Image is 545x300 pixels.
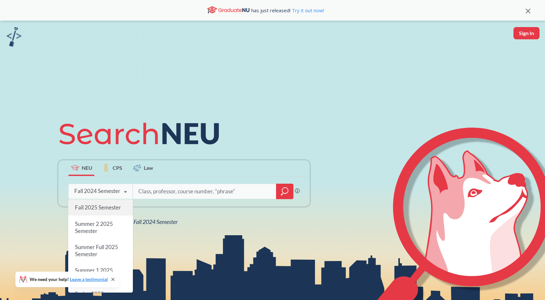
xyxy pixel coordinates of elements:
svg: magnifying glass [281,187,289,196]
span: NEU [82,164,92,171]
span: has just released! [251,7,324,14]
div: Fall 2024 Semester [74,188,120,195]
div: magnifying glass [276,184,293,199]
input: Class, professor, course number, "phrase" [138,185,272,198]
span: Summer 2 2025 Semester [75,220,113,234]
a: Leave a testimonial [70,276,108,282]
span: CPS [113,164,122,171]
button: Sign In [513,27,540,39]
span: We need your help! [30,277,108,282]
a: Try it out now! [291,7,324,14]
a: sandbox logo [6,27,22,49]
span: NEU Fall 2024 Semester [121,218,178,225]
img: sandbox logo [6,27,22,47]
span: Summer 1 2025 Semester [75,267,113,281]
span: Law [144,164,153,171]
span: Fall 2025 Semester [75,204,121,211]
span: Summer Full 2025 Semester [75,244,118,257]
